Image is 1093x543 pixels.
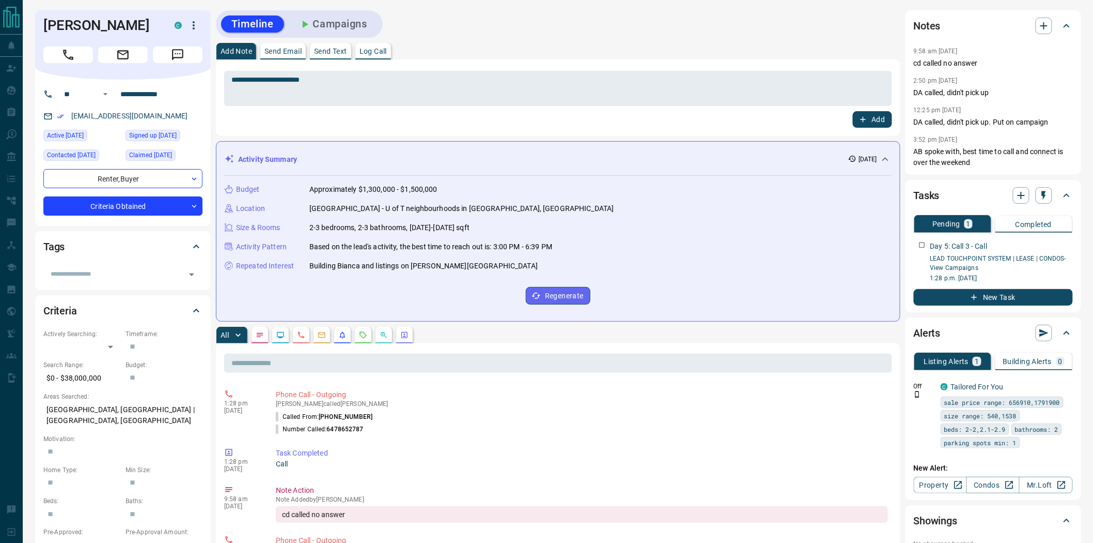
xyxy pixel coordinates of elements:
[314,48,347,55] p: Send Text
[944,424,1006,434] span: beds: 2-2,2.1-2.9
[276,389,888,400] p: Phone Call - Outgoing
[276,485,888,496] p: Note Action
[932,220,960,228] p: Pending
[914,48,958,55] p: 9:58 am [DATE]
[224,458,260,465] p: 1:28 pm
[43,329,120,339] p: Actively Searching:
[1019,477,1072,493] a: Mr.Loft
[129,150,172,160] span: Claimed [DATE]
[47,150,96,160] span: Contacted [DATE]
[951,383,1004,391] a: Tailored For You
[914,321,1073,345] div: Alerts
[288,16,378,33] button: Campaigns
[319,413,372,420] span: [PHONE_NUMBER]
[309,222,470,233] p: 2-3 bedrooms, 2-3 bathrooms, [DATE]-[DATE] sqft
[914,325,941,341] h2: Alerts
[43,434,202,444] p: Motivation:
[309,203,614,214] p: [GEOGRAPHIC_DATA] - U of T neighbourhoods in [GEOGRAPHIC_DATA], [GEOGRAPHIC_DATA]
[43,465,120,475] p: Home Type:
[318,331,326,339] svg: Emails
[276,412,372,421] p: Called From:
[1003,358,1052,365] p: Building Alerts
[153,47,202,63] span: Message
[858,155,877,164] p: [DATE]
[975,358,979,365] p: 1
[309,184,438,195] p: Approximately $1,300,000 - $1,500,000
[43,149,120,164] div: Mon Aug 11 2025
[236,222,280,233] p: Size & Rooms
[221,16,284,33] button: Timeline
[327,426,364,433] span: 6478652787
[43,234,202,259] div: Tags
[236,203,265,214] p: Location
[914,87,1073,98] p: DA called, didn't pick up
[126,130,202,144] div: Mon Dec 28 2020
[126,465,202,475] p: Min Size:
[914,512,958,529] h2: Showings
[43,392,202,401] p: Areas Searched:
[930,255,1067,271] a: LEAD TOUCHPOINT SYSTEM | LEASE | CONDOS- View Campaigns
[944,438,1017,448] span: parking spots min: 1
[224,400,260,407] p: 1:28 pm
[43,370,120,387] p: $0 - $38,000,000
[43,17,159,34] h1: [PERSON_NAME]
[224,495,260,503] p: 9:58 am
[400,331,409,339] svg: Agent Actions
[43,130,120,144] div: Wed Jul 30 2025
[914,146,1073,168] p: AB spoke with, best time to call and connect is over the weekend
[71,112,188,120] a: [EMAIL_ADDRESS][DOMAIN_NAME]
[914,477,967,493] a: Property
[126,329,202,339] p: Timeframe:
[238,154,297,165] p: Activity Summary
[914,289,1073,306] button: New Task
[276,331,285,339] svg: Lead Browsing Activity
[276,506,888,523] div: cd called no answer
[966,477,1020,493] a: Condos
[930,274,1073,283] p: 1:28 p.m. [DATE]
[944,397,1060,408] span: sale price range: 656910,1791900
[57,113,64,120] svg: Email Verified
[225,150,892,169] div: Activity Summary[DATE]
[526,287,590,305] button: Regenerate
[853,111,892,128] button: Add
[126,149,202,164] div: Mon Dec 28 2020
[914,382,934,391] p: Off
[256,331,264,339] svg: Notes
[98,47,148,63] span: Email
[184,267,199,282] button: Open
[276,459,888,470] p: Call
[43,527,120,537] p: Pre-Approved:
[309,242,552,252] p: Based on the lead's activity, the best time to reach out is: 3:00 PM - 6:39 PM
[236,261,294,271] p: Repeated Interest
[43,197,202,216] div: Criteria Obtained
[224,503,260,510] p: [DATE]
[43,303,77,319] h2: Criteria
[914,13,1073,38] div: Notes
[924,358,969,365] p: Listing Alerts
[47,130,84,141] span: Active [DATE]
[930,241,988,252] p: Day 5: Call 3 - Call
[297,331,305,339] svg: Calls
[914,58,1073,69] p: cd called no answer
[43,47,93,63] span: Call
[126,360,202,370] p: Budget:
[360,48,387,55] p: Log Call
[126,527,202,537] p: Pre-Approval Amount:
[43,298,202,323] div: Criteria
[914,117,1073,128] p: DA called, didn't pick up. Put on campaign
[43,496,120,506] p: Beds:
[944,411,1017,421] span: size range: 540,1538
[1016,221,1052,228] p: Completed
[914,77,958,84] p: 2:50 pm [DATE]
[309,261,538,271] p: Building Bianca and listings on [PERSON_NAME][GEOGRAPHIC_DATA]
[175,22,182,29] div: condos.ca
[914,183,1073,208] div: Tasks
[276,425,364,434] p: Number Called:
[264,48,302,55] p: Send Email
[914,187,940,204] h2: Tasks
[276,400,888,408] p: [PERSON_NAME] called [PERSON_NAME]
[221,331,229,339] p: All
[338,331,347,339] svg: Listing Alerts
[966,220,971,228] p: 1
[914,107,961,114] p: 12:25 pm [DATE]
